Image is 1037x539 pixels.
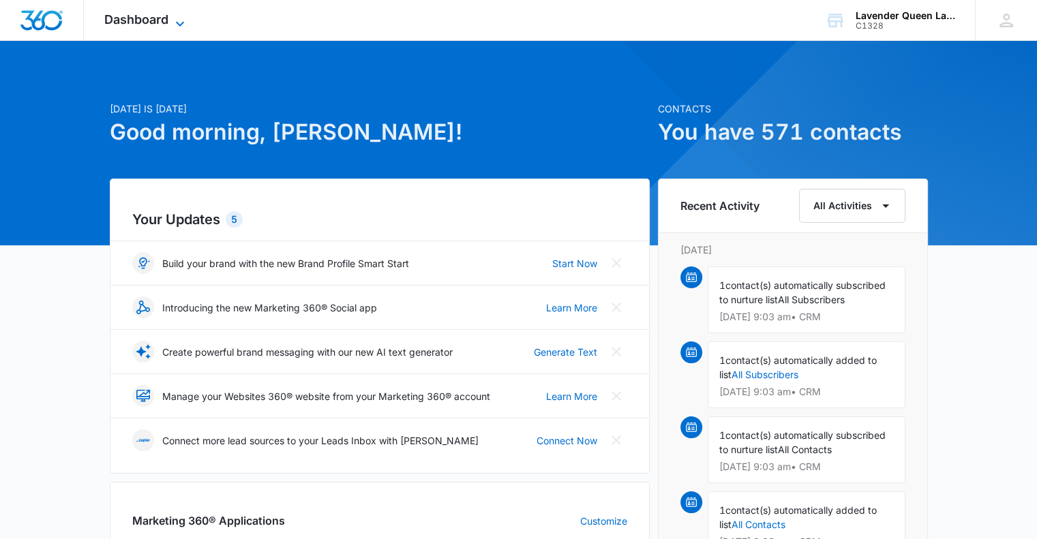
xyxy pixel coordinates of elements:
h1: You have 571 contacts [658,116,928,149]
span: 1 [719,354,725,366]
p: [DATE] 9:03 am • CRM [719,312,894,322]
span: contact(s) automatically subscribed to nurture list [719,279,886,305]
p: [DATE] 9:03 am • CRM [719,462,894,472]
p: Manage your Websites 360® website from your Marketing 360® account [162,389,490,403]
button: All Activities [799,189,905,223]
div: account name [856,10,955,21]
a: Learn More [546,301,597,315]
a: All Contacts [732,519,785,530]
a: Generate Text [534,345,597,359]
h6: Recent Activity [680,198,760,214]
p: [DATE] [680,243,905,257]
div: account id [856,21,955,31]
a: Connect Now [537,433,597,448]
p: Connect more lead sources to your Leads Inbox with [PERSON_NAME] [162,433,479,448]
a: Customize [580,514,627,528]
span: contact(s) automatically added to list [719,504,877,530]
button: Close [605,385,627,407]
span: Dashboard [104,12,168,27]
a: Learn More [546,389,597,403]
div: 5 [226,211,243,228]
span: All Subscribers [778,294,845,305]
h1: Good morning, [PERSON_NAME]! [110,116,650,149]
p: [DATE] 9:03 am • CRM [719,387,894,397]
p: Create powerful brand messaging with our new AI text generator [162,345,453,359]
button: Close [605,429,627,451]
span: 1 [719,504,725,516]
span: contact(s) automatically added to list [719,354,877,380]
p: Build your brand with the new Brand Profile Smart Start [162,256,409,271]
a: Start Now [552,256,597,271]
span: All Contacts [778,444,832,455]
p: [DATE] is [DATE] [110,102,650,116]
p: Introducing the new Marketing 360® Social app [162,301,377,315]
button: Close [605,296,627,318]
a: All Subscribers [732,369,798,380]
p: Contacts [658,102,928,116]
button: Close [605,341,627,363]
span: 1 [719,279,725,291]
h2: Your Updates [132,209,627,230]
button: Close [605,252,627,274]
h2: Marketing 360® Applications [132,512,285,529]
span: 1 [719,429,725,441]
span: contact(s) automatically subscribed to nurture list [719,429,886,455]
